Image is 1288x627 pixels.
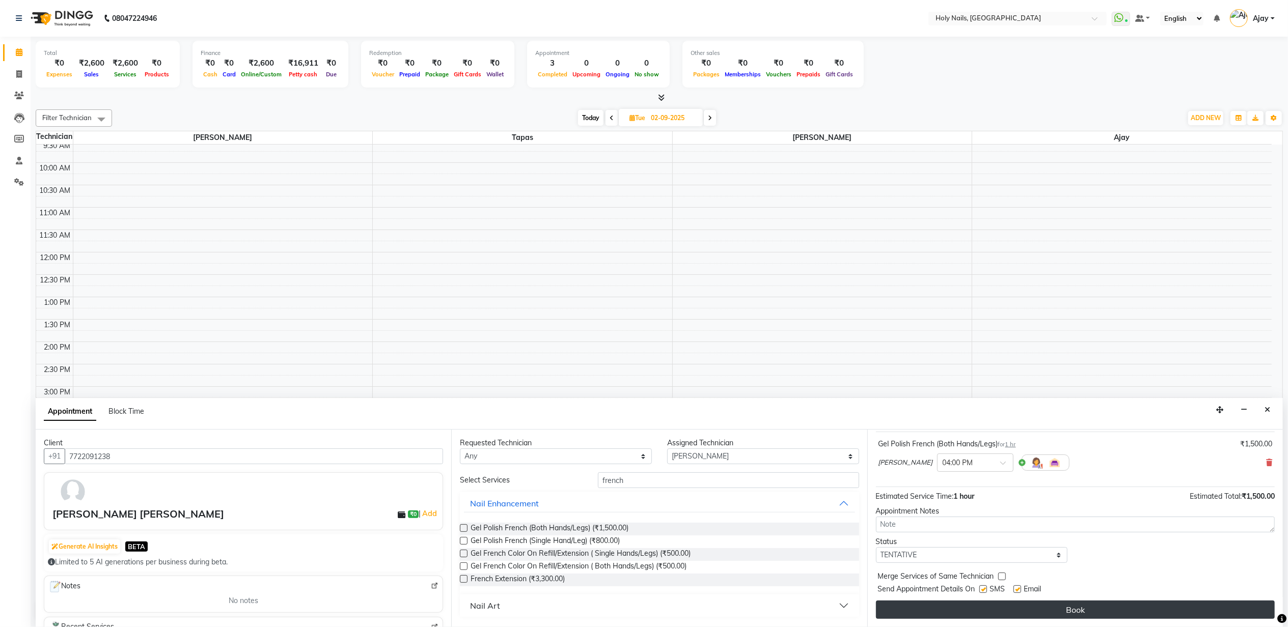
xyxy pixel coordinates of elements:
[471,523,628,535] span: Gel Polish French (Both Hands/Legs) (₹1,500.00)
[535,58,570,69] div: 3
[42,342,73,353] div: 2:00 PM
[38,252,73,263] div: 12:00 PM
[464,596,855,615] button: Nail Art
[691,49,856,58] div: Other sales
[878,584,975,596] span: Send Appointment Details On
[42,140,73,151] div: 9:30 AM
[451,71,484,78] span: Gift Cards
[954,492,975,501] span: 1 hour
[38,163,73,174] div: 10:00 AM
[998,441,1016,448] small: for
[1190,492,1242,501] span: Estimated Total:
[470,497,539,509] div: Nail Enhancement
[452,475,590,486] div: Select Services
[220,58,238,69] div: ₹0
[38,230,73,241] div: 11:30 AM
[878,571,994,584] span: Merge Services of Same Technician
[369,71,397,78] span: Voucher
[1260,402,1275,418] button: Close
[42,387,73,397] div: 3:00 PM
[1049,457,1061,469] img: Interior.png
[369,58,397,69] div: ₹0
[397,71,423,78] span: Prepaid
[322,58,340,69] div: ₹0
[876,536,1068,547] div: Status
[570,58,603,69] div: 0
[220,71,238,78] span: Card
[44,49,172,58] div: Total
[323,71,339,78] span: Due
[49,539,120,554] button: Generate AI Insights
[990,584,1005,596] span: SMS
[108,58,142,69] div: ₹2,600
[42,320,73,330] div: 1:30 PM
[691,58,722,69] div: ₹0
[36,131,73,142] div: Technician
[823,58,856,69] div: ₹0
[603,71,632,78] span: Ongoing
[823,71,856,78] span: Gift Cards
[421,507,439,520] a: Add
[1188,111,1223,125] button: ADD NEW
[1005,441,1016,448] span: 1 hr
[763,71,794,78] span: Vouchers
[42,364,73,375] div: 2:30 PM
[763,58,794,69] div: ₹0
[284,58,322,69] div: ₹16,911
[722,71,763,78] span: Memberships
[464,494,855,512] button: Nail Enhancement
[570,71,603,78] span: Upcoming
[1230,9,1248,27] img: Ajay
[470,600,500,612] div: Nail Art
[794,71,823,78] span: Prepaids
[48,557,439,567] div: Limited to 5 AI generations per business during beta.
[632,58,662,69] div: 0
[876,601,1275,619] button: Book
[75,58,108,69] div: ₹2,600
[603,58,632,69] div: 0
[58,477,88,506] img: avatar
[1024,584,1042,596] span: Email
[471,535,620,548] span: Gel Polish French (Single Hand/Leg) (₹800.00)
[44,448,65,464] button: +91
[38,208,73,218] div: 11:00 AM
[535,71,570,78] span: Completed
[201,49,340,58] div: Finance
[48,580,80,593] span: Notes
[648,110,699,126] input: 2025-09-02
[722,58,763,69] div: ₹0
[535,49,662,58] div: Appointment
[142,71,172,78] span: Products
[423,71,451,78] span: Package
[201,58,220,69] div: ₹0
[26,4,96,33] img: logo
[82,71,102,78] span: Sales
[38,185,73,196] div: 10:30 AM
[238,71,284,78] span: Online/Custom
[229,595,258,606] span: No notes
[44,71,75,78] span: Expenses
[108,407,144,416] span: Block Time
[38,275,73,286] div: 12:30 PM
[125,541,148,551] span: BETA
[419,507,439,520] span: |
[578,110,604,126] span: Today
[42,113,92,122] span: Filter Technician
[598,472,859,488] input: Search by service name
[484,71,506,78] span: Wallet
[423,58,451,69] div: ₹0
[627,114,648,122] span: Tue
[287,71,320,78] span: Petty cash
[691,71,722,78] span: Packages
[44,438,443,448] div: Client
[1030,457,1043,469] img: Hairdresser.png
[42,297,73,308] div: 1:00 PM
[632,71,662,78] span: No show
[451,58,484,69] div: ₹0
[44,403,96,421] span: Appointment
[879,458,933,468] span: [PERSON_NAME]
[112,4,157,33] b: 08047224946
[972,131,1272,144] span: Ajay
[397,58,423,69] div: ₹0
[794,58,823,69] div: ₹0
